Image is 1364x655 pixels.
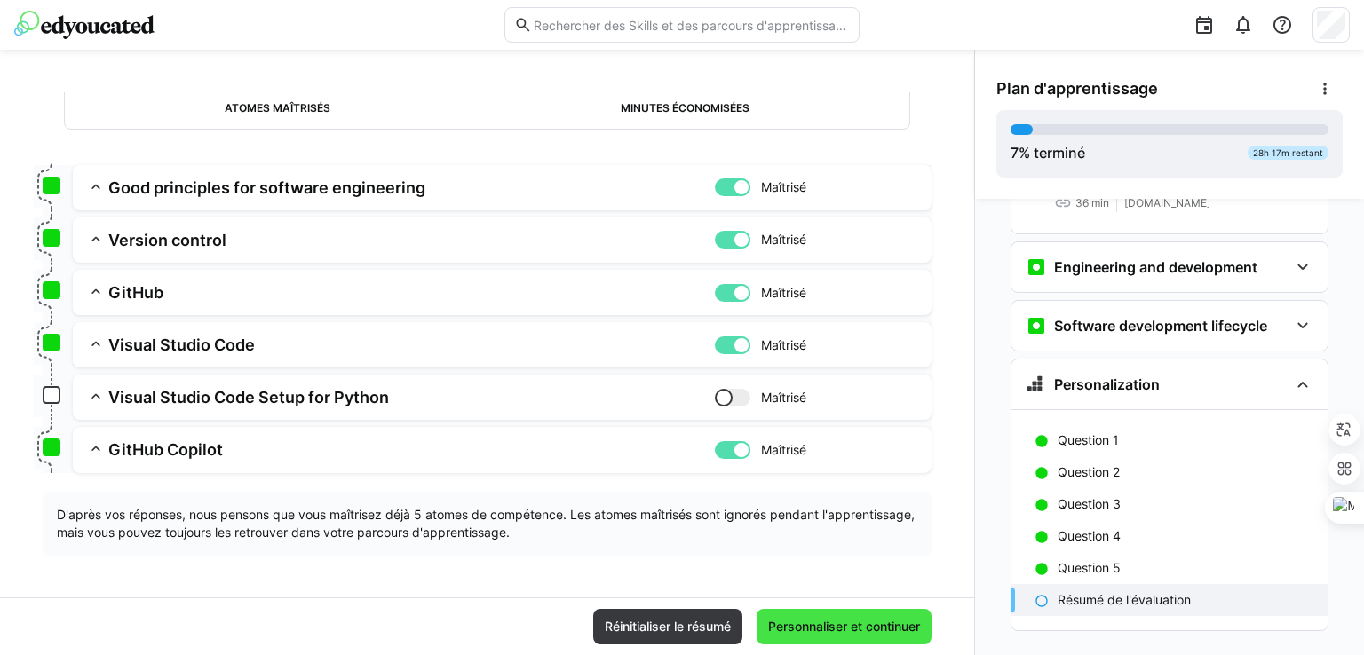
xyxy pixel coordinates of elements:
h3: Visual Studio Code Setup for Python [108,387,715,407]
span: Maîtrisé [761,441,806,459]
p: Résumé de l'évaluation [1058,591,1191,609]
h3: Software development lifecycle [1054,317,1267,335]
button: Réinitialiser le résumé [593,609,742,644]
span: 36 min [1075,196,1109,210]
span: Maîtrisé [761,389,806,406]
p: Question 3 [1058,495,1121,513]
h3: Visual Studio Code [108,335,715,355]
h3: GitHub [108,282,715,303]
button: Personnaliser et continuer [757,609,932,644]
span: Maîtrisé [761,284,806,302]
input: Rechercher des Skills et des parcours d'apprentissage… [532,17,850,33]
h2: 5 [266,43,288,95]
h2: 315 [655,43,716,95]
span: 7 [1011,144,1019,162]
p: Question 4 [1058,527,1121,545]
span: Personnaliser et continuer [765,618,923,635]
div: Minutes économisées [621,102,749,114]
div: D'après vos réponses, nous pensons que vous maîtrisez déjà 5 atomes de compétence. Les atomes maî... [43,492,932,556]
div: Atomes maîtrisés [225,102,330,114]
div: 28h 17m restant [1248,146,1328,160]
h3: Version control [108,230,715,250]
p: Question 2 [1058,463,1120,481]
h3: Personalization [1054,375,1160,393]
span: [DOMAIN_NAME] [1124,196,1210,210]
span: Réinitialiser le résumé [602,618,734,635]
span: Plan d'apprentissage [996,79,1158,99]
span: Maîtrisé [761,336,806,354]
span: Maîtrisé [761,178,806,196]
h3: Good principles for software engineering [108,178,715,198]
div: % terminé [1011,142,1085,163]
h3: Engineering and development [1054,258,1257,276]
h3: GitHub Copilot [108,439,715,460]
p: Question 5 [1058,559,1121,577]
p: Question 1 [1058,431,1119,449]
span: Maîtrisé [761,231,806,249]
